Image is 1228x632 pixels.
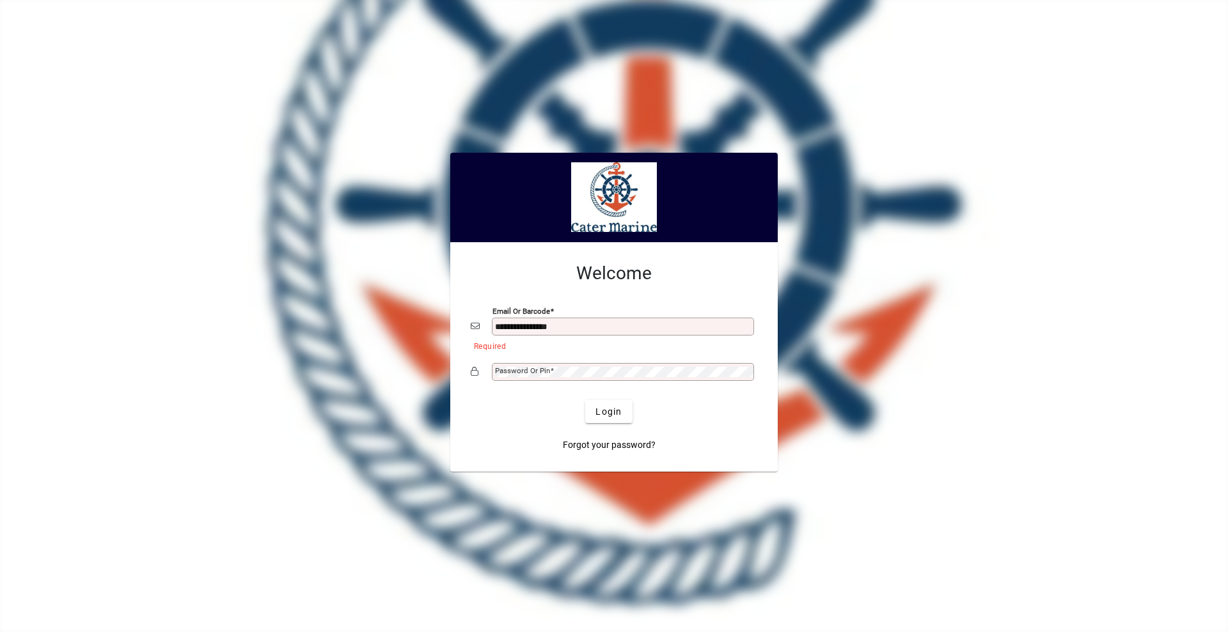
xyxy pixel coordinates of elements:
a: Forgot your password? [558,433,661,456]
span: Forgot your password? [563,438,656,452]
mat-label: Password or Pin [495,366,550,375]
mat-error: Required [474,339,747,352]
h2: Welcome [471,263,757,284]
mat-label: Email or Barcode [492,307,550,316]
span: Login [595,405,622,419]
button: Login [585,400,632,423]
